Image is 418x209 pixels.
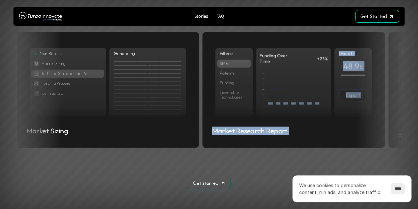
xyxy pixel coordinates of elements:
[216,14,224,19] p: FAQ
[214,12,227,21] a: FAQ
[194,14,208,19] p: Stories
[192,12,210,21] a: Stories
[19,10,62,23] img: TurboInnovate Logo
[355,10,399,23] a: Get Started
[360,13,387,19] p: Get Started
[299,182,384,196] p: We use cookies to personalize content, run ads, and analyze traffic.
